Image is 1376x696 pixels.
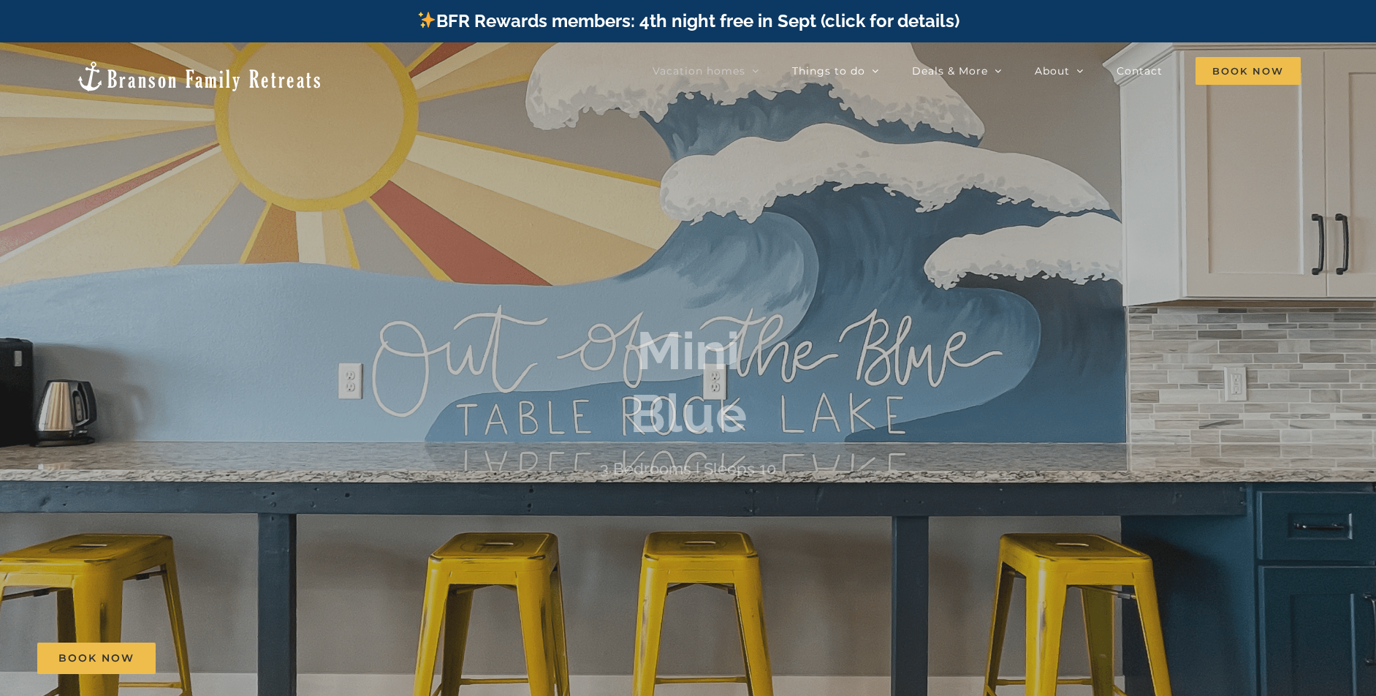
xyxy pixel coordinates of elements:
[600,459,777,478] h4: 3 Bedrooms | Sleeps 10
[417,10,959,31] a: BFR Rewards members: 4th night free in Sept (click for details)
[1117,56,1163,86] a: Contact
[75,60,323,93] img: Branson Family Retreats Logo
[912,66,988,76] span: Deals & More
[1117,66,1163,76] span: Contact
[630,319,747,445] b: Mini Blue
[792,56,879,86] a: Things to do
[1035,56,1084,86] a: About
[1196,57,1301,85] span: Book Now
[912,56,1002,86] a: Deals & More
[418,11,436,29] img: ✨
[653,56,759,86] a: Vacation homes
[58,652,134,665] span: Book Now
[653,56,1301,86] nav: Main Menu
[37,643,156,674] a: Book Now
[653,66,745,76] span: Vacation homes
[792,66,865,76] span: Things to do
[1035,66,1070,76] span: About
